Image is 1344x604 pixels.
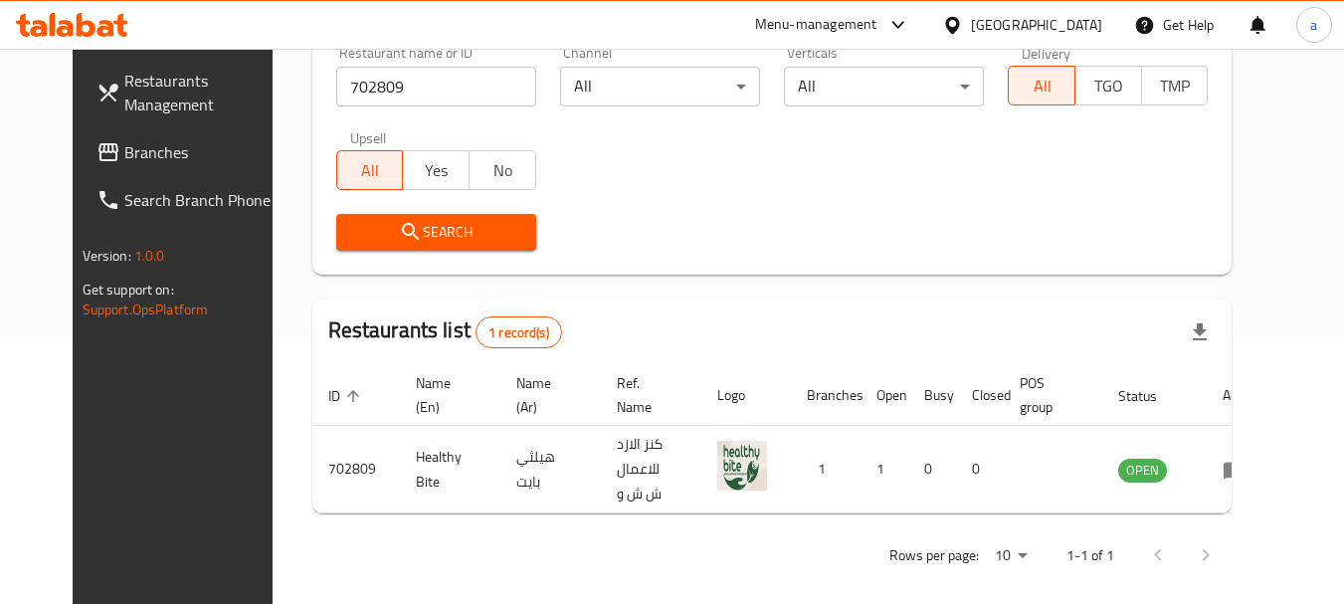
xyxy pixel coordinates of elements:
div: Total records count [476,316,562,348]
span: POS group [1020,371,1078,419]
span: Yes [411,156,462,185]
th: Action [1207,365,1275,426]
span: All [345,156,396,185]
span: Version: [83,243,131,269]
div: Menu [1223,458,1259,482]
span: OPEN [1118,459,1167,482]
span: 1 record(s) [477,323,561,342]
span: Status [1118,384,1183,408]
a: Support.OpsPlatform [83,297,209,322]
span: Branches [124,140,282,164]
span: TMP [1150,72,1201,101]
td: 0 [956,426,1004,513]
button: TMP [1141,66,1209,105]
span: TGO [1083,72,1134,101]
th: Closed [956,365,1004,426]
span: Search [352,220,520,245]
div: Export file [1176,308,1224,356]
p: 1-1 of 1 [1066,543,1114,568]
span: Search Branch Phone [124,188,282,212]
label: Delivery [1022,46,1071,60]
th: Busy [908,365,956,426]
a: Restaurants Management [81,57,297,128]
span: Name (En) [416,371,477,419]
div: Rows per page: [987,541,1035,571]
div: Menu-management [755,13,877,37]
td: هيلثي بايت [500,426,601,513]
button: Yes [402,150,470,190]
div: OPEN [1118,459,1167,483]
td: 0 [908,426,956,513]
button: Search [336,214,536,251]
button: TGO [1074,66,1142,105]
img: Healthy Bite [717,441,767,491]
td: 702809 [312,426,400,513]
a: Search Branch Phone [81,176,297,224]
span: No [478,156,528,185]
div: All [560,67,760,106]
th: Logo [701,365,791,426]
label: Upsell [350,130,387,144]
span: Restaurants Management [124,69,282,116]
a: Branches [81,128,297,176]
td: 1 [861,426,908,513]
span: All [1017,72,1067,101]
span: ID [328,384,366,408]
span: 1.0.0 [134,243,165,269]
h2: Restaurants list [328,315,562,348]
td: Healthy Bite [400,426,500,513]
button: No [469,150,536,190]
span: a [1310,14,1317,36]
p: Rows per page: [889,543,979,568]
th: Open [861,365,908,426]
div: [GEOGRAPHIC_DATA] [971,14,1102,36]
td: 1 [791,426,861,513]
div: All [784,67,984,106]
input: Search for restaurant name or ID.. [336,67,536,106]
th: Branches [791,365,861,426]
span: Name (Ar) [516,371,577,419]
span: Ref. Name [617,371,677,419]
span: Get support on: [83,277,174,302]
td: كنز الازد للاعمال ش ش و [601,426,701,513]
table: enhanced table [312,365,1275,513]
button: All [1008,66,1075,105]
button: All [336,150,404,190]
